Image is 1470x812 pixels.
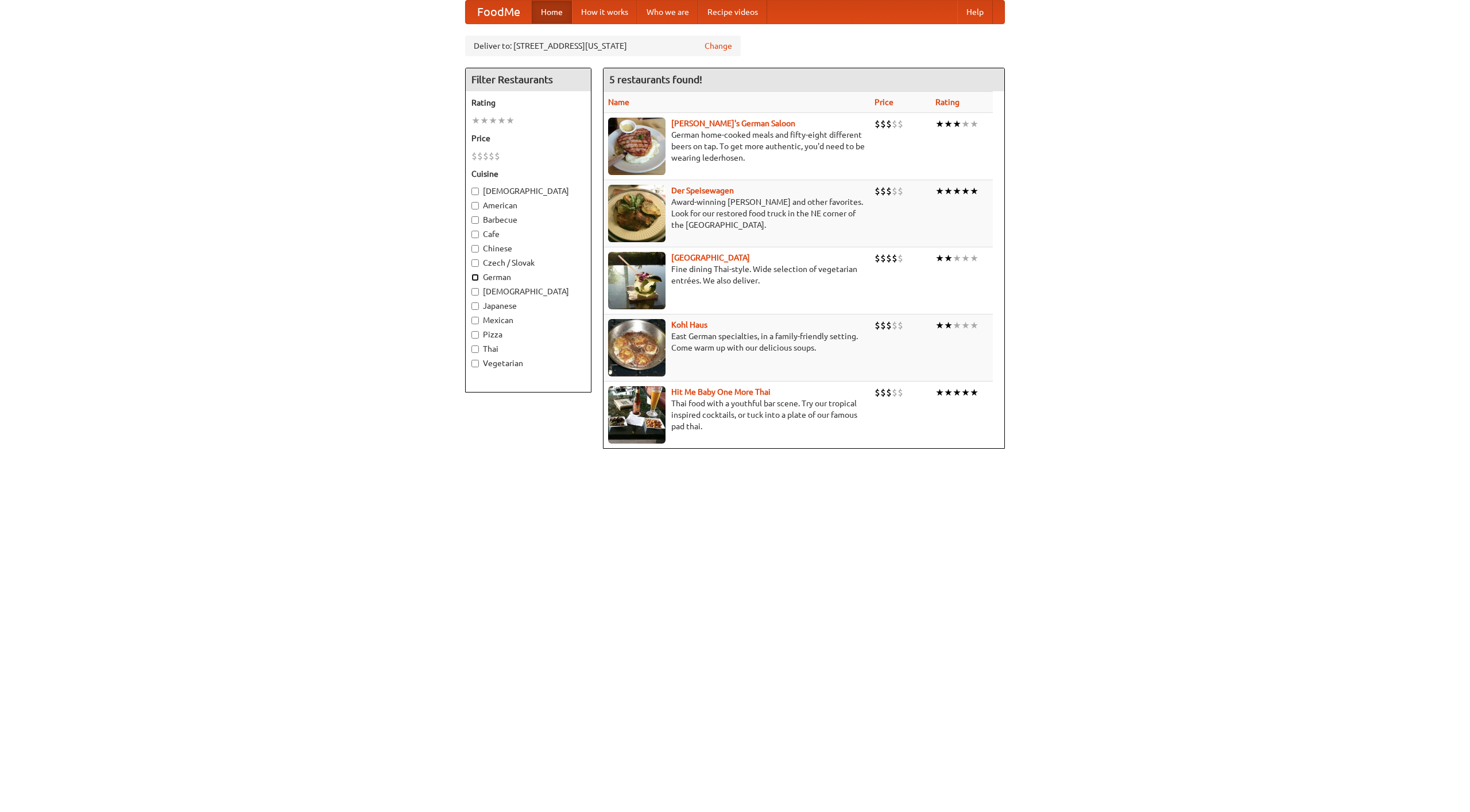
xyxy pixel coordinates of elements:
input: [DEMOGRAPHIC_DATA] [471,288,479,296]
a: [PERSON_NAME]'s German Saloon [671,119,795,128]
li: $ [477,150,483,162]
img: kohlhaus.jpg [608,319,666,376]
label: Mexican [471,314,585,326]
a: How it works [572,1,637,24]
input: American [471,202,479,209]
li: ★ [944,252,953,265]
input: Mexican [471,317,479,324]
p: German home-cooked meals and fifty-eight different beers on tap. To get more authentic, you'd nee... [608,129,865,164]
li: $ [875,185,880,197]
label: American [471,200,585,211]
li: ★ [961,319,970,332]
li: $ [898,118,903,130]
h5: Rating [471,97,585,108]
li: $ [886,252,892,265]
label: [DEMOGRAPHIC_DATA] [471,286,585,297]
li: ★ [497,114,506,127]
li: $ [886,185,892,197]
li: ★ [961,252,970,265]
li: ★ [961,386,970,399]
input: [DEMOGRAPHIC_DATA] [471,188,479,195]
li: ★ [935,386,944,399]
h5: Cuisine [471,168,585,180]
li: $ [892,252,898,265]
a: Help [957,1,993,24]
label: Japanese [471,300,585,312]
li: $ [886,386,892,399]
li: ★ [961,118,970,130]
li: ★ [970,185,978,197]
a: Kohl Haus [671,320,707,329]
li: ★ [970,386,978,399]
li: $ [892,185,898,197]
li: ★ [970,319,978,332]
li: $ [880,319,886,332]
li: ★ [953,252,961,265]
a: [GEOGRAPHIC_DATA] [671,253,750,262]
a: Hit Me Baby One More Thai [671,387,771,397]
li: $ [892,118,898,130]
p: Thai food with a youthful bar scene. Try our tropical inspired cocktails, or tuck into a plate of... [608,398,865,432]
li: ★ [953,386,961,399]
li: $ [898,319,903,332]
input: Barbecue [471,216,479,224]
li: $ [880,118,886,130]
label: [DEMOGRAPHIC_DATA] [471,185,585,197]
label: Pizza [471,329,585,340]
input: Thai [471,345,479,353]
li: ★ [506,114,514,127]
a: Recipe videos [698,1,767,24]
li: ★ [953,185,961,197]
li: ★ [944,185,953,197]
img: speisewagen.jpg [608,185,666,242]
li: ★ [970,252,978,265]
input: Japanese [471,302,479,310]
label: Czech / Slovak [471,257,585,269]
input: Czech / Slovak [471,259,479,267]
li: ★ [944,386,953,399]
li: ★ [489,114,497,127]
p: East German specialties, in a family-friendly setting. Come warm up with our delicious soups. [608,331,865,353]
li: $ [898,252,903,265]
label: Vegetarian [471,358,585,369]
li: $ [483,150,489,162]
li: ★ [944,118,953,130]
label: Cafe [471,228,585,240]
li: $ [880,252,886,265]
li: $ [898,185,903,197]
li: $ [471,150,477,162]
h5: Price [471,133,585,144]
li: $ [875,386,880,399]
label: Thai [471,343,585,355]
div: Deliver to: [STREET_ADDRESS][US_STATE] [465,36,741,56]
li: $ [892,386,898,399]
li: $ [880,386,886,399]
p: Fine dining Thai-style. Wide selection of vegetarian entrées. We also deliver. [608,263,865,286]
li: $ [880,185,886,197]
a: Rating [935,98,960,107]
li: $ [489,150,494,162]
input: Cafe [471,231,479,238]
li: ★ [471,114,480,127]
li: $ [875,319,880,332]
h4: Filter Restaurants [466,68,591,91]
li: ★ [935,185,944,197]
li: $ [875,118,880,130]
img: satay.jpg [608,252,666,309]
a: Der Speisewagen [671,186,734,195]
li: ★ [970,118,978,130]
a: Name [608,98,629,107]
li: $ [892,319,898,332]
li: ★ [961,185,970,197]
li: $ [898,386,903,399]
a: Change [705,40,732,52]
p: Award-winning [PERSON_NAME] and other favorites. Look for our restored food truck in the NE corne... [608,196,865,231]
li: ★ [480,114,489,127]
li: ★ [935,118,944,130]
a: Home [532,1,572,24]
